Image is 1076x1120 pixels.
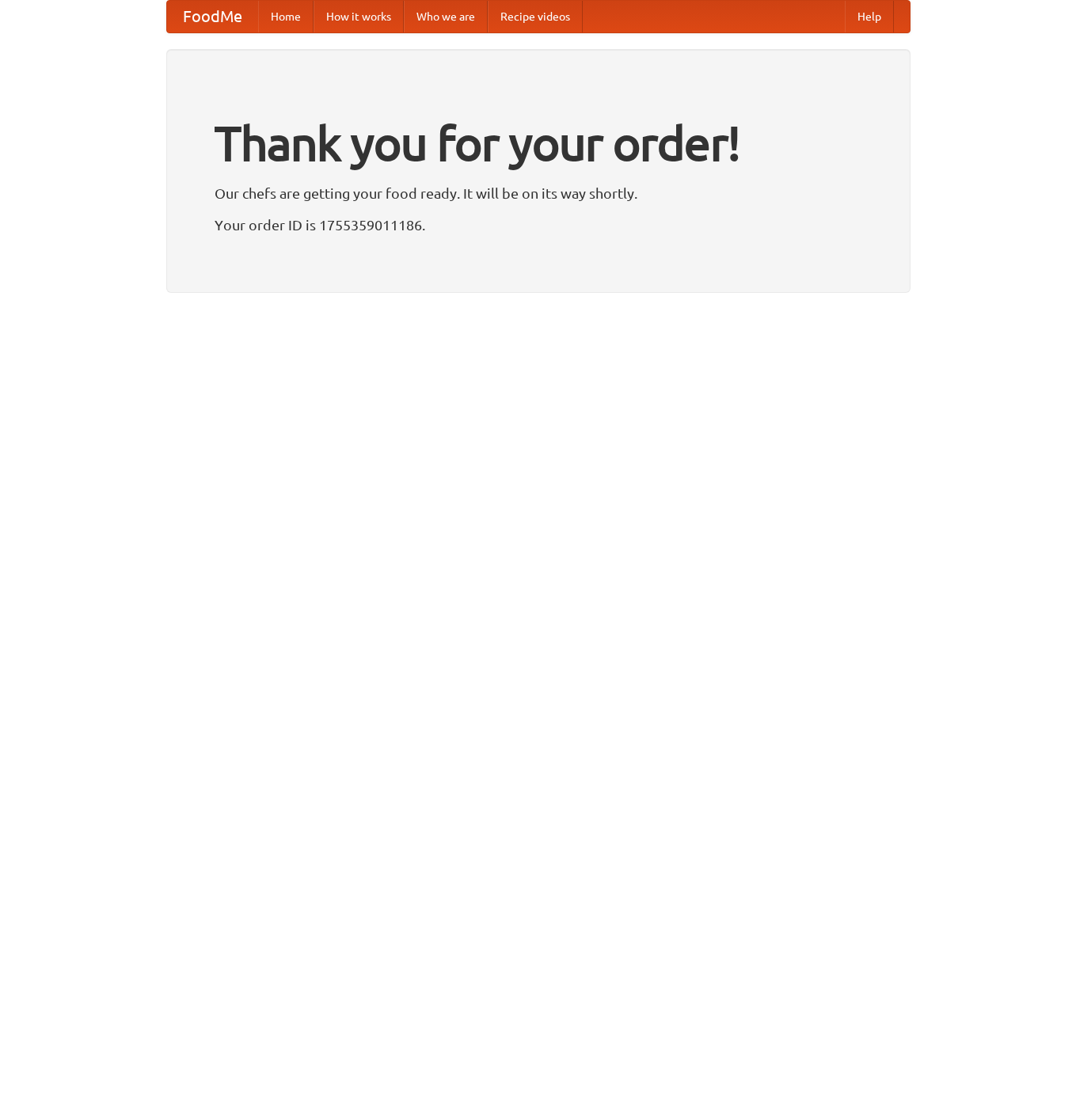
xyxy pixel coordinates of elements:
a: FoodMe [167,1,258,32]
a: Who we are [404,1,488,32]
p: Our chefs are getting your food ready. It will be on its way shortly. [215,181,862,205]
a: Recipe videos [488,1,583,32]
h1: Thank you for your order! [215,105,862,181]
a: Home [258,1,314,32]
a: How it works [314,1,404,32]
p: Your order ID is 1755359011186. [215,213,862,237]
a: Help [845,1,894,32]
